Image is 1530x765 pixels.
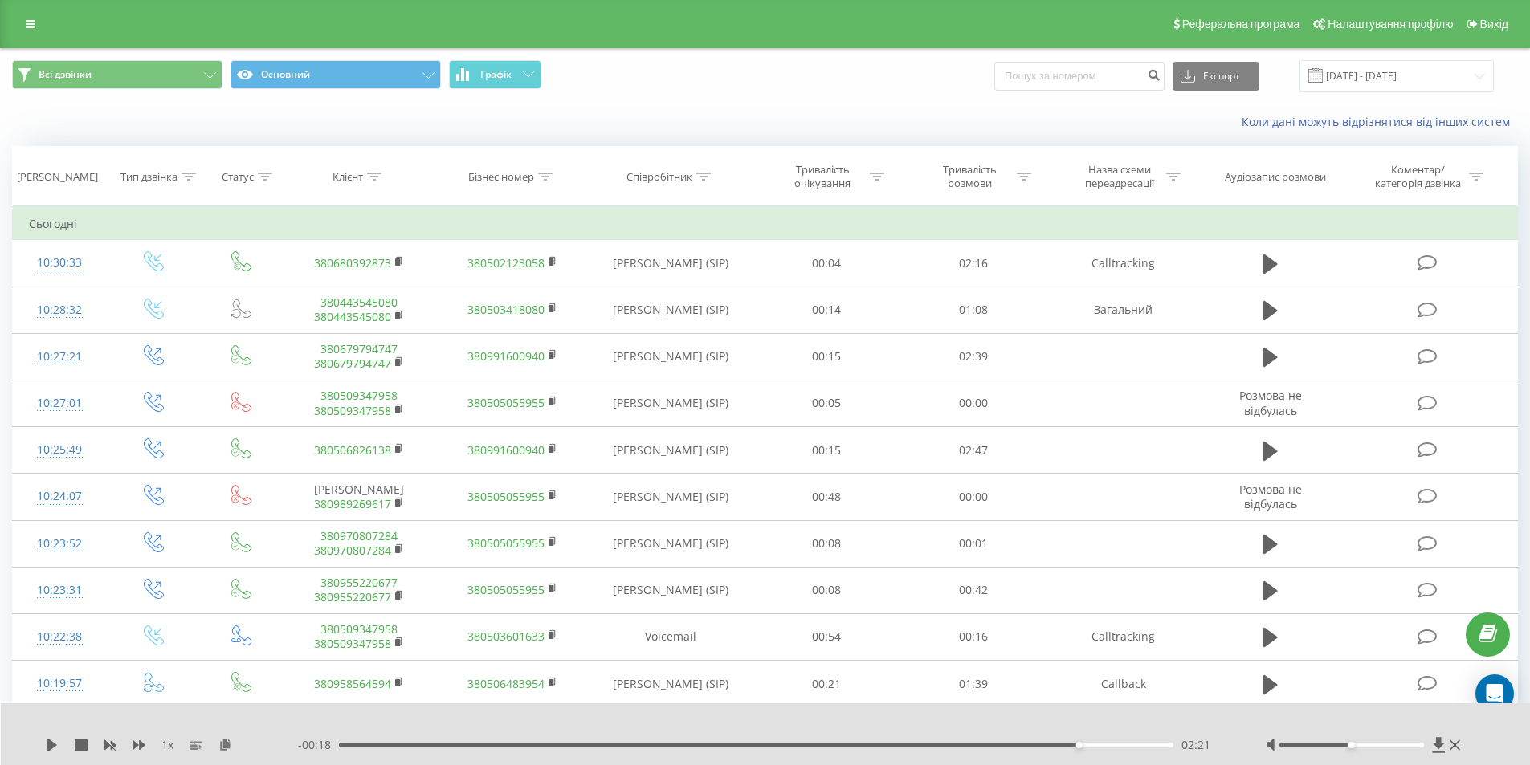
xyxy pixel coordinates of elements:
[1239,388,1302,417] span: Розмова не відбулась
[467,676,545,691] a: 380506483954
[589,613,753,660] td: Voicemail
[753,380,900,426] td: 00:05
[29,434,91,466] div: 10:25:49
[900,380,1047,426] td: 00:00
[589,474,753,520] td: [PERSON_NAME] (SIP)
[320,621,398,637] a: 380509347958
[1480,18,1508,31] span: Вихід
[314,636,391,651] a: 380509347958
[1239,482,1302,511] span: Розмова не відбулась
[29,575,91,606] div: 10:23:31
[1076,163,1162,190] div: Назва схеми переадресації
[467,395,545,410] a: 380505055955
[467,348,545,364] a: 380991600940
[1242,114,1518,129] a: Коли дані можуть відрізнятися вiд інших систем
[994,62,1165,91] input: Пошук за номером
[283,474,435,520] td: [PERSON_NAME]
[29,341,91,372] div: 10:27:21
[900,240,1047,287] td: 02:16
[753,520,900,567] td: 00:08
[753,240,900,287] td: 00:04
[29,668,91,699] div: 10:19:57
[1475,674,1514,713] div: Open Intercom Messenger
[589,240,753,287] td: [PERSON_NAME] (SIP)
[1047,287,1199,333] td: Загальний
[29,247,91,279] div: 10:30:33
[468,170,534,184] div: Бізнес номер
[480,69,512,80] span: Графік
[13,208,1518,240] td: Сьогодні
[467,489,545,504] a: 380505055955
[900,427,1047,474] td: 02:47
[467,442,545,458] a: 380991600940
[1225,170,1326,184] div: Аудіозапис розмови
[1371,163,1465,190] div: Коментар/категорія дзвінка
[900,287,1047,333] td: 01:08
[589,520,753,567] td: [PERSON_NAME] (SIP)
[589,380,753,426] td: [PERSON_NAME] (SIP)
[39,68,92,81] span: Всі дзвінки
[1075,742,1082,748] div: Accessibility label
[314,309,391,324] a: 380443545080
[320,341,398,356] a: 380679794747
[29,295,91,326] div: 10:28:32
[467,255,545,271] a: 380502123058
[1348,742,1355,748] div: Accessibility label
[780,163,866,190] div: Тривалість очікування
[900,661,1047,707] td: 01:39
[298,737,339,753] span: - 00:18
[314,676,391,691] a: 380958564594
[1047,240,1199,287] td: Calltracking
[753,474,900,520] td: 00:48
[222,170,254,184] div: Статус
[589,287,753,333] td: [PERSON_NAME] (SIP)
[753,333,900,380] td: 00:15
[900,520,1047,567] td: 00:01
[161,737,173,753] span: 1 x
[753,661,900,707] td: 00:21
[17,170,98,184] div: [PERSON_NAME]
[12,60,222,89] button: Всі дзвінки
[753,613,900,660] td: 00:54
[231,60,441,89] button: Основний
[589,333,753,380] td: [PERSON_NAME] (SIP)
[314,442,391,458] a: 380506826138
[1328,18,1453,31] span: Налаштування профілю
[753,567,900,613] td: 00:08
[927,163,1013,190] div: Тривалість розмови
[333,170,363,184] div: Клієнт
[589,427,753,474] td: [PERSON_NAME] (SIP)
[314,255,391,271] a: 380680392873
[120,170,177,184] div: Тип дзвінка
[314,403,391,418] a: 380509347958
[626,170,692,184] div: Співробітник
[320,528,398,543] a: 380970807284
[320,575,398,590] a: 380955220677
[29,481,91,512] div: 10:24:07
[320,295,398,310] a: 380443545080
[314,589,391,604] a: 380955220677
[449,60,541,89] button: Графік
[900,613,1047,660] td: 00:16
[1182,18,1300,31] span: Реферальна програма
[900,474,1047,520] td: 00:00
[589,661,753,707] td: [PERSON_NAME] (SIP)
[1047,613,1199,660] td: Calltracking
[467,582,545,597] a: 380505055955
[900,567,1047,613] td: 00:42
[753,427,900,474] td: 00:15
[314,356,391,371] a: 380679794747
[29,528,91,560] div: 10:23:52
[29,388,91,419] div: 10:27:01
[314,496,391,511] a: 380989269617
[1181,737,1210,753] span: 02:21
[900,333,1047,380] td: 02:39
[1047,661,1199,707] td: Callback
[467,629,545,644] a: 380503601633
[1173,62,1259,91] button: Експорт
[314,543,391,558] a: 380970807284
[753,287,900,333] td: 00:14
[29,621,91,653] div: 10:22:38
[589,567,753,613] td: [PERSON_NAME] (SIP)
[467,302,545,317] a: 380503418080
